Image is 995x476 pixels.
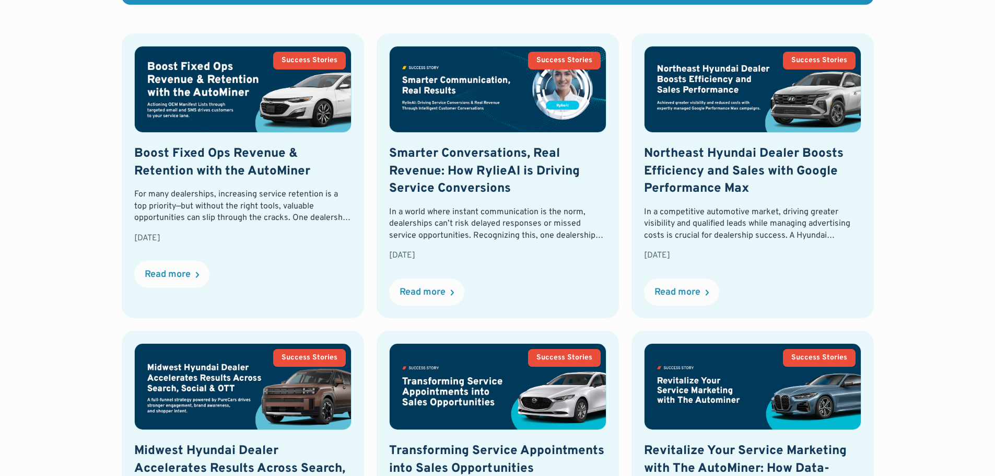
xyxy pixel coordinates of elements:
[654,288,700,297] div: Read more
[134,233,352,244] div: [DATE]
[389,145,606,198] h2: Smarter Conversations, Real Revenue: How RylieAI is Driving Service Conversions
[536,354,592,362] div: Success Stories
[791,354,847,362] div: Success Stories
[134,145,352,180] h2: Boost Fixed Ops Revenue & Retention with the AutoMiner
[644,250,861,261] div: [DATE]
[389,250,606,261] div: [DATE]
[644,145,861,198] h2: Northeast Hyundai Dealer Boosts Efficiency and Sales with Google Performance Max
[282,354,337,362] div: Success Stories
[282,57,337,64] div: Success Stories
[791,57,847,64] div: Success Stories
[145,270,191,280] div: Read more
[631,33,874,318] a: Success StoriesNortheast Hyundai Dealer Boosts Efficiency and Sales with Google Performance MaxIn...
[536,57,592,64] div: Success Stories
[389,206,606,241] div: In a world where instant communication is the norm, dealerships can’t risk delayed responses or m...
[377,33,619,318] a: Success StoriesSmarter Conversations, Real Revenue: How RylieAI is Driving Service ConversionsIn ...
[134,189,352,224] div: For many dealerships, increasing service retention is a top priority—but without the right tools,...
[122,33,364,318] a: Success StoriesBoost Fixed Ops Revenue & Retention with the AutoMinerFor many dealerships, increa...
[644,206,861,241] div: In a competitive automotive market, driving greater visibility and qualified leads while managing...
[400,288,446,297] div: Read more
